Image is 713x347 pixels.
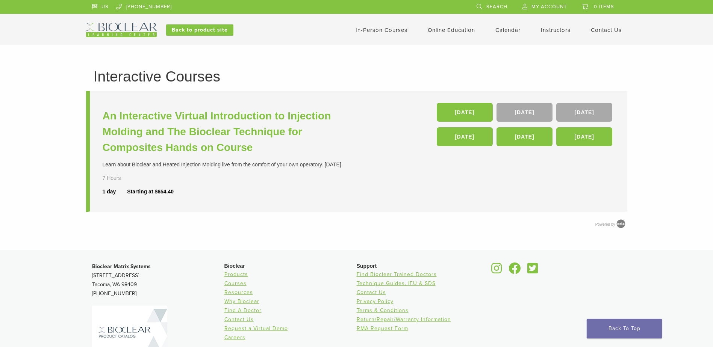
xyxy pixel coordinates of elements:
a: RMA Request Form [357,325,408,332]
a: Terms & Conditions [357,307,409,314]
span: Bioclear [224,263,245,269]
a: Contact Us [357,289,386,296]
a: Careers [224,334,245,341]
a: Back To Top [587,319,662,338]
a: Courses [224,280,247,287]
a: Products [224,271,248,278]
h1: Interactive Courses [94,69,620,84]
div: 7 Hours [103,174,141,182]
a: Contact Us [224,316,254,323]
a: Find A Doctor [224,307,262,314]
img: Arlo training & Event Software [615,218,627,229]
div: Learn about Bioclear and Heated Injection Molding live from the comfort of your own operatory. [D... [103,161,359,169]
a: Technique Guides, IFU & SDS [357,280,436,287]
div: , , , , , [437,103,615,150]
div: Starting at $654.40 [127,188,174,196]
a: Find Bioclear Trained Doctors [357,271,437,278]
a: Resources [224,289,253,296]
a: [DATE] [437,103,493,122]
a: An Interactive Virtual Introduction to Injection Molding and The Bioclear Technique for Composite... [103,108,359,155]
a: Online Education [428,27,475,33]
a: Bioclear [506,267,524,275]
a: Back to product site [166,24,233,36]
a: Powered by [595,222,627,226]
a: [DATE] [556,127,612,146]
a: [DATE] [437,127,493,146]
a: Return/Repair/Warranty Information [357,316,451,323]
a: In-Person Courses [356,27,407,33]
a: [DATE] [556,103,612,122]
strong: Bioclear Matrix Systems [92,263,151,270]
a: Why Bioclear [224,298,259,305]
a: Request a Virtual Demo [224,325,288,332]
a: Bioclear [489,267,505,275]
p: [STREET_ADDRESS] Tacoma, WA 98409 [PHONE_NUMBER] [92,262,224,298]
a: Instructors [541,27,571,33]
a: Contact Us [591,27,622,33]
a: Bioclear [525,267,541,275]
span: My Account [531,4,567,10]
span: 0 items [594,4,614,10]
a: [DATE] [497,103,553,122]
a: Calendar [495,27,521,33]
img: Bioclear [86,23,157,37]
span: Support [357,263,377,269]
span: Search [486,4,507,10]
a: Privacy Policy [357,298,394,305]
div: 1 day [103,188,127,196]
a: [DATE] [497,127,553,146]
